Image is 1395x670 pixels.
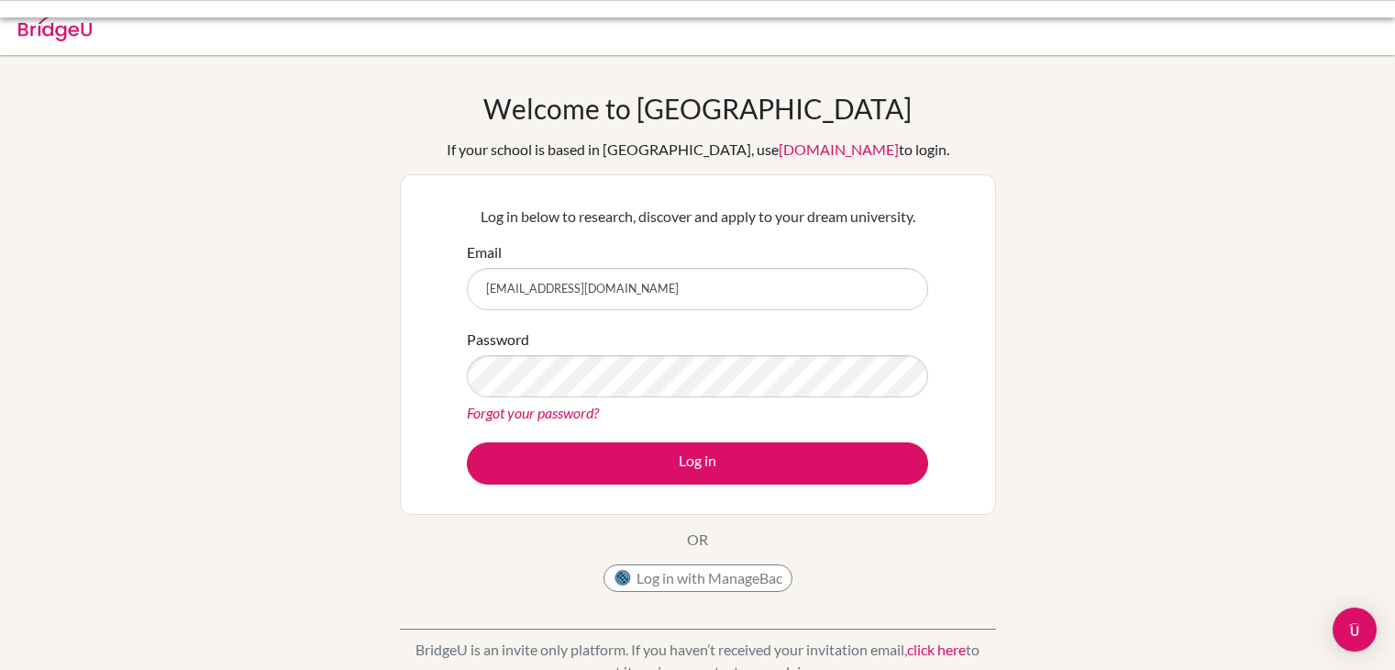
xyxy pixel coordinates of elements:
div: If your school is based in [GEOGRAPHIC_DATA], use to login. [447,139,949,161]
h1: Welcome to [GEOGRAPHIC_DATA] [483,92,912,125]
p: OR [687,529,708,551]
label: Email [467,241,502,263]
div: Invalid email or password. [166,15,955,37]
a: [DOMAIN_NAME] [779,140,899,158]
button: Log in [467,442,928,485]
button: Log in with ManageBac [603,564,792,592]
a: click here [907,641,966,658]
label: Password [467,329,529,351]
div: Open Intercom Messenger [1333,608,1377,652]
a: Forgot your password? [467,404,599,421]
p: Log in below to research, discover and apply to your dream university. [467,206,928,228]
img: Bridge-U [18,12,92,41]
